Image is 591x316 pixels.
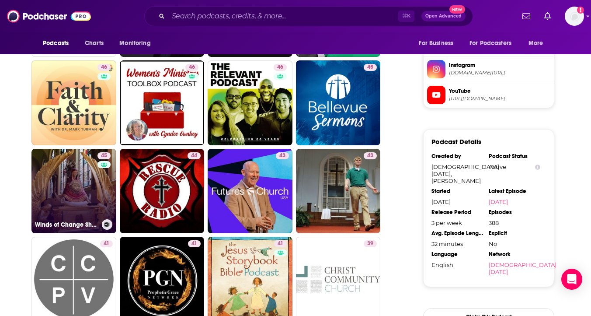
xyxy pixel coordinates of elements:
a: 44 [120,149,205,234]
span: Charts [85,37,104,49]
span: More [528,37,543,49]
div: Release Period [431,209,483,216]
a: 45 [296,60,381,145]
div: Podcast Status [489,153,540,160]
div: 388 [489,219,540,226]
span: 46 [277,63,283,72]
a: 43 [296,149,381,234]
div: Active [489,163,540,170]
span: 41 [191,239,197,248]
div: Explicit [489,230,540,237]
a: 46 [120,60,205,145]
span: 46 [101,63,107,72]
a: 46 [208,60,292,145]
a: Charts [79,35,109,52]
a: Show notifications dropdown [541,9,554,24]
a: 43 [208,149,292,234]
div: English [431,261,483,268]
span: New [449,5,465,14]
a: 43 [276,152,289,159]
a: 45 [364,64,377,71]
a: 46 [274,64,287,71]
span: 44 [191,151,197,160]
button: open menu [113,35,162,52]
div: [DEMOGRAPHIC_DATA] [DATE], [PERSON_NAME] [431,163,483,184]
span: 41 [278,239,283,248]
span: 45 [101,151,107,160]
button: Show Info [535,164,540,170]
span: For Business [419,37,453,49]
a: 45 [97,152,111,159]
a: 39 [364,240,377,247]
span: https://www.youtube.com/@DrMoore [449,95,550,102]
input: Search podcasts, credits, & more... [168,9,398,23]
div: Episodes [489,209,540,216]
a: Instagram[DOMAIN_NAME][URL] [427,60,550,78]
span: 39 [367,239,373,248]
a: YouTube[URL][DOMAIN_NAME] [427,86,550,104]
div: Started [431,188,483,195]
img: User Profile [565,7,584,26]
span: ⌘ K [398,11,414,22]
div: Created by [431,153,483,160]
button: Show profile menu [565,7,584,26]
a: 45Winds of Change Show [31,149,116,234]
span: Open Advanced [425,14,462,18]
a: 44 [188,152,201,159]
a: 41 [100,240,113,247]
div: 32 minutes [431,240,483,247]
a: [DATE] [489,198,540,205]
button: open menu [413,35,464,52]
span: YouTube [449,87,550,95]
a: Show notifications dropdown [519,9,534,24]
a: 46 [97,64,111,71]
h3: Podcast Details [431,137,481,146]
div: [DATE] [431,198,483,205]
span: Logged in as tnzgift615 [565,7,584,26]
span: Instagram [449,61,550,69]
h3: Winds of Change Show [35,221,98,228]
span: 46 [189,63,195,72]
span: 45 [367,63,373,72]
a: 43 [364,152,377,159]
div: Open Intercom Messenger [561,269,582,290]
a: 46 [185,64,198,71]
div: Avg. Episode Length [431,230,483,237]
a: 41 [188,240,201,247]
img: Podchaser - Follow, Share and Rate Podcasts [7,8,91,25]
span: 43 [367,151,373,160]
span: Monitoring [119,37,150,49]
div: Latest Episode [489,188,540,195]
span: instagram.com/russellmoore [449,70,550,76]
a: 46 [31,60,116,145]
div: Search podcasts, credits, & more... [144,6,473,26]
span: Podcasts [43,37,69,49]
a: [DEMOGRAPHIC_DATA] [DATE] [489,261,540,275]
button: open menu [37,35,80,52]
div: 3 per week [431,219,483,226]
svg: Add a profile image [577,7,584,14]
span: 41 [104,239,109,248]
button: Open AdvancedNew [421,11,466,21]
button: open menu [464,35,524,52]
a: 41 [274,240,287,247]
span: For Podcasters [469,37,511,49]
button: open menu [522,35,554,52]
span: 43 [279,151,285,160]
div: No [489,240,540,247]
div: Language [431,251,483,258]
div: Network [489,251,540,258]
